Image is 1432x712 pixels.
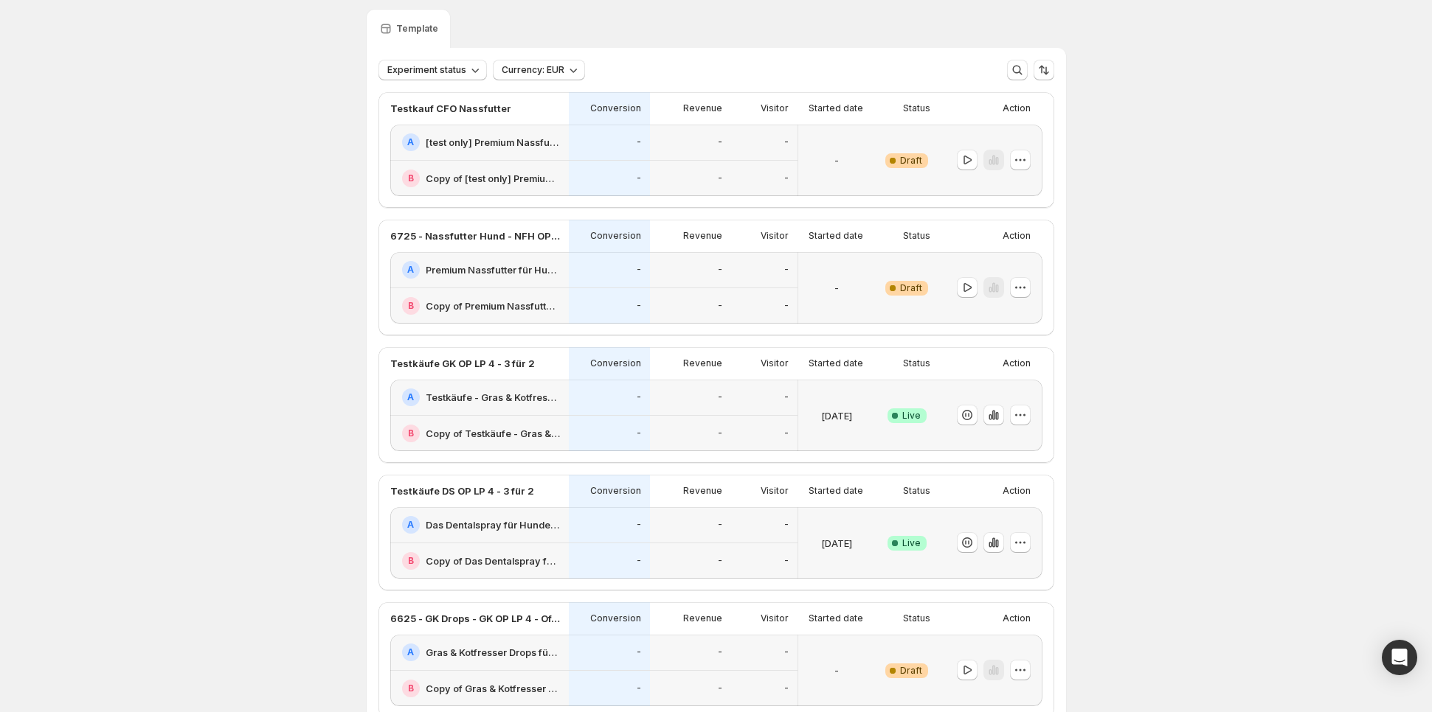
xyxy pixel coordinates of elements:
[590,357,641,369] p: Conversion
[390,356,535,371] p: Testkäufe GK OP LP 4 - 3 für 2
[718,519,722,531] p: -
[900,155,922,167] span: Draft
[390,228,560,243] p: 6725 - Nassfutter Hund - NFH OP LP 1 - Offer - Standard vs. CFO
[784,391,789,403] p: -
[718,646,722,658] p: -
[784,172,789,184] p: -
[784,646,789,658] p: -
[378,60,487,80] button: Experiment status
[408,172,414,184] h2: B
[718,264,722,276] p: -
[408,427,414,439] h2: B
[784,136,789,148] p: -
[903,357,930,369] p: Status
[493,60,585,80] button: Currency: EUR
[407,646,414,658] h2: A
[903,485,930,497] p: Status
[408,683,414,694] h2: B
[426,517,560,532] h2: Das Dentalspray für Hunde: Jetzt Neukunden Deal sichern!-v1-test
[637,683,641,694] p: -
[637,300,641,312] p: -
[784,519,789,531] p: -
[637,555,641,567] p: -
[834,153,839,168] p: -
[900,282,922,294] span: Draft
[683,485,722,497] p: Revenue
[426,554,560,568] h2: Copy of Das Dentalspray für Hunde: Jetzt Neukunden Deal sichern!-v1-test
[502,64,564,76] span: Currency: EUR
[407,391,414,403] h2: A
[718,300,722,312] p: -
[1003,612,1031,624] p: Action
[900,665,922,677] span: Draft
[834,281,839,296] p: -
[903,102,930,114] p: Status
[718,683,722,694] p: -
[1003,102,1031,114] p: Action
[761,485,789,497] p: Visitor
[407,264,414,276] h2: A
[637,136,641,148] p: -
[761,357,789,369] p: Visitor
[761,102,789,114] p: Visitor
[407,519,414,531] h2: A
[784,300,789,312] p: -
[637,264,641,276] p: -
[590,102,641,114] p: Conversion
[683,230,722,242] p: Revenue
[387,64,466,76] span: Experiment status
[761,230,789,242] p: Visitor
[426,135,560,150] h2: [test only] Premium Nassfutter für Hunde: Jetzt Neukunden Deal sichern!
[426,426,560,441] h2: Copy of Testkäufe - Gras & Kotfresser Drops für Hunde: Jetzt Neukunden Deal sichern!-v2
[784,264,789,276] p: -
[683,102,722,114] p: Revenue
[408,555,414,567] h2: B
[637,391,641,403] p: -
[784,555,789,567] p: -
[718,136,722,148] p: -
[821,408,852,423] p: [DATE]
[683,357,722,369] p: Revenue
[426,299,560,313] h2: Copy of Premium Nassfutter für Hunde: Jetzt Neukunden Deal sichern!
[903,230,930,242] p: Status
[426,262,560,277] h2: Premium Nassfutter für Hunde: Jetzt Neukunden Deal sichern!
[718,172,722,184] p: -
[590,612,641,624] p: Conversion
[390,101,511,116] p: Testkauf CFO Nassfutter
[637,172,641,184] p: -
[683,612,722,624] p: Revenue
[903,612,930,624] p: Status
[1003,357,1031,369] p: Action
[390,611,560,626] p: 6625 - GK Drops - GK OP LP 4 - Offer - (1,3,6) vs. (1,3 für 2,6)
[426,390,560,405] h2: Testkäufe - Gras & Kotfresser Drops für Hunde: Jetzt Neukunden Deal sichern!-v2
[718,555,722,567] p: -
[761,612,789,624] p: Visitor
[590,485,641,497] p: Conversion
[809,485,863,497] p: Started date
[902,537,921,549] span: Live
[590,230,641,242] p: Conversion
[1003,485,1031,497] p: Action
[809,102,863,114] p: Started date
[784,683,789,694] p: -
[1034,60,1054,80] button: Sort the results
[637,519,641,531] p: -
[408,300,414,312] h2: B
[426,681,560,696] h2: Copy of Gras & Kotfresser Drops für Hunde: Jetzt Neukunden Deal sichern!-v1
[784,427,789,439] p: -
[390,484,534,498] p: Testkäufe DS OP LP 4 - 3 für 2
[809,357,863,369] p: Started date
[1003,230,1031,242] p: Action
[834,663,839,678] p: -
[821,536,852,551] p: [DATE]
[637,427,641,439] p: -
[718,427,722,439] p: -
[637,646,641,658] p: -
[426,645,560,660] h2: Gras & Kotfresser Drops für Hunde: Jetzt Neukunden Deal sichern!-v1
[1382,640,1417,675] div: Open Intercom Messenger
[718,391,722,403] p: -
[809,612,863,624] p: Started date
[407,136,414,148] h2: A
[809,230,863,242] p: Started date
[902,410,921,422] span: Live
